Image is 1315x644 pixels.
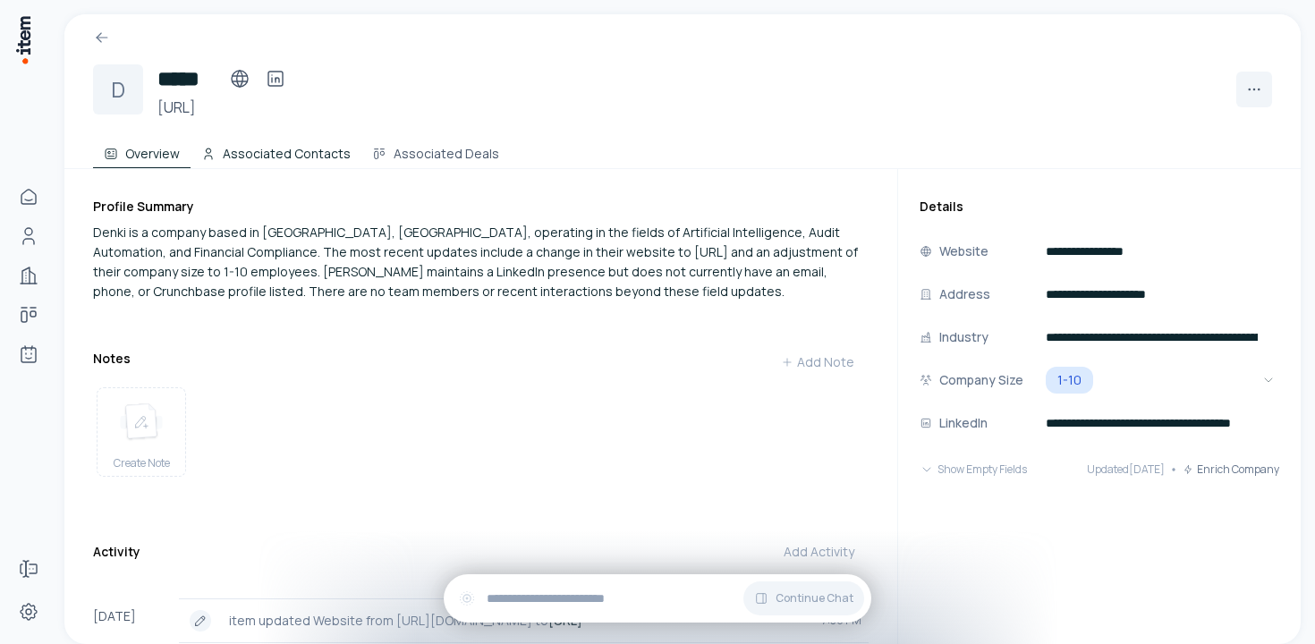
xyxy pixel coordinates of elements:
button: Show Empty Fields [920,452,1027,487]
a: Forms [11,551,47,587]
a: Agents [11,336,47,372]
h3: Profile Summary [93,198,869,216]
button: Enrich Company [1183,452,1279,487]
div: Denki is a company based in [GEOGRAPHIC_DATA], [GEOGRAPHIC_DATA], operating in the fields of Arti... [93,223,869,301]
p: LinkedIn [939,413,988,433]
div: D [93,64,143,114]
div: Add Note [781,353,854,371]
h3: [URL] [157,97,293,118]
button: create noteCreate Note [97,387,186,477]
img: create note [120,402,163,442]
button: Associated Deals [361,132,510,168]
button: Overview [93,132,191,168]
p: Website [939,241,988,261]
a: deals [11,297,47,333]
p: item updated Website from [URL][DOMAIN_NAME] to [229,612,808,630]
div: Continue Chat [444,574,871,623]
a: Contacts [11,218,47,254]
button: Add Activity [769,534,869,570]
p: Industry [939,327,988,347]
a: Companies [11,258,47,293]
p: Company Size [939,370,1023,390]
h3: Notes [93,350,131,368]
p: Address [939,284,990,304]
button: Add Note [767,344,869,380]
button: More actions [1236,72,1272,107]
img: Item Brain Logo [14,14,32,65]
h3: Details [920,198,1279,216]
h3: Activity [93,543,140,561]
a: Settings [11,594,47,630]
a: Home [11,179,47,215]
button: Associated Contacts [191,132,361,168]
button: Continue Chat [743,581,864,615]
span: Updated [DATE] [1087,462,1165,477]
span: Create Note [114,456,170,470]
span: Continue Chat [776,591,853,606]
